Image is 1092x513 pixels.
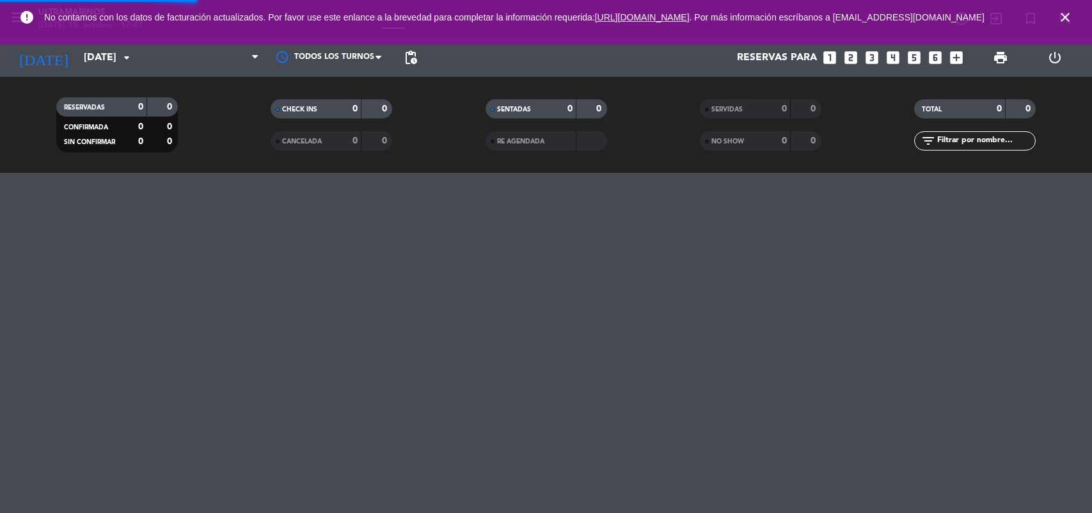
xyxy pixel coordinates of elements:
[811,136,818,145] strong: 0
[927,49,944,66] i: looks_6
[782,136,787,145] strong: 0
[282,106,317,113] span: CHECK INS
[44,12,985,22] span: No contamos con los datos de facturación actualizados. Por favor use este enlance a la brevedad p...
[167,122,175,131] strong: 0
[596,104,604,113] strong: 0
[1028,38,1082,77] div: LOG OUT
[64,104,105,111] span: RESERVADAS
[64,124,108,131] span: CONFIRMADA
[138,102,143,111] strong: 0
[821,49,838,66] i: looks_one
[1057,10,1073,25] i: close
[885,49,901,66] i: looks_4
[906,49,922,66] i: looks_5
[1025,104,1033,113] strong: 0
[138,122,143,131] strong: 0
[595,12,690,22] a: [URL][DOMAIN_NAME]
[382,136,390,145] strong: 0
[19,10,35,25] i: error
[997,104,1002,113] strong: 0
[864,49,880,66] i: looks_3
[497,138,544,145] span: RE AGENDADA
[948,49,965,66] i: add_box
[993,50,1008,65] span: print
[10,44,77,72] i: [DATE]
[167,137,175,146] strong: 0
[64,139,115,145] span: SIN CONFIRMAR
[403,50,418,65] span: pending_actions
[382,104,390,113] strong: 0
[922,106,942,113] span: TOTAL
[782,104,787,113] strong: 0
[352,136,358,145] strong: 0
[119,50,134,65] i: arrow_drop_down
[497,106,531,113] span: SENTADAS
[737,52,817,64] span: Reservas para
[811,104,818,113] strong: 0
[352,104,358,113] strong: 0
[567,104,573,113] strong: 0
[167,102,175,111] strong: 0
[921,133,936,149] i: filter_list
[1047,50,1063,65] i: power_settings_new
[282,138,322,145] span: CANCELADA
[936,134,1035,148] input: Filtrar por nombre...
[690,12,985,22] a: . Por más información escríbanos a [EMAIL_ADDRESS][DOMAIN_NAME]
[843,49,859,66] i: looks_two
[711,138,744,145] span: NO SHOW
[711,106,743,113] span: SERVIDAS
[138,137,143,146] strong: 0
